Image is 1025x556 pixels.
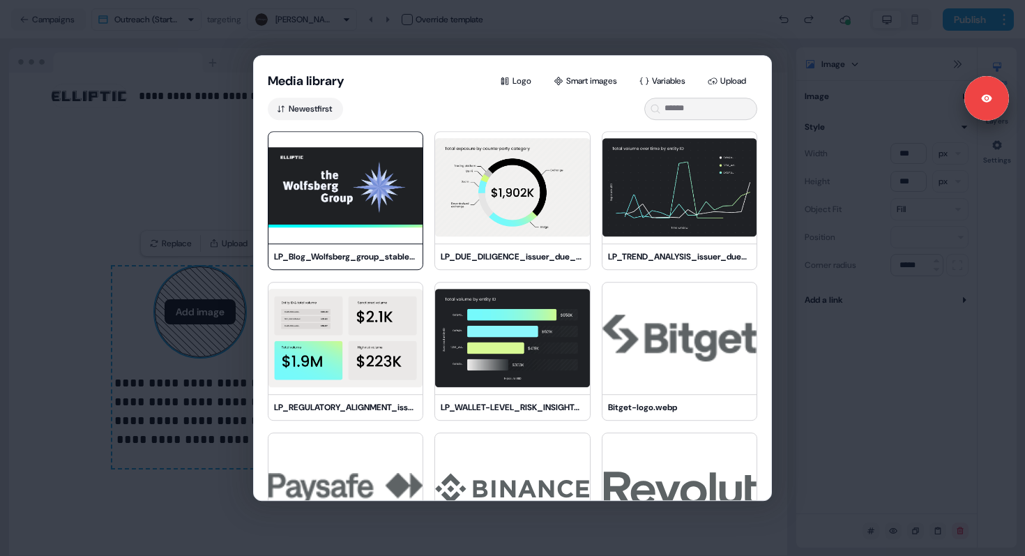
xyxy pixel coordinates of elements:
[435,433,589,545] img: binance.svg
[602,433,757,545] img: revolut.svg
[631,70,697,92] button: Variables
[441,250,584,264] div: LP_DUE_DILIGENCE_issuer_due_dilligence.webp
[492,70,542,92] button: Logo
[435,283,589,394] img: LP_WALLET-LEVEL_RISK_INSIGHT_issuer_due_dilligence.webp
[602,132,757,243] img: LP_TREND_ANALYSIS_issuer_due_dilligence.webp
[441,400,584,414] div: LP_WALLET-LEVEL_RISK_INSIGHT_issuer_due_dilligence.webp
[268,132,423,243] img: LP_Blog_Wolfsberg_group_stablecoin_guidance.png
[545,70,628,92] button: Smart images
[274,250,417,264] div: LP_Blog_Wolfsberg_group_stablecoin_guidance.png
[608,250,751,264] div: LP_TREND_ANALYSIS_issuer_due_dilligence.webp
[435,132,589,243] img: LP_DUE_DILIGENCE_issuer_due_dilligence.webp
[602,283,757,394] img: Bitget-logo.webp
[268,433,423,545] img: Paysafe-logo.webp
[268,283,423,394] img: LP_REGULATORY_ALIGNMENT_issuer_due_dilligence.webp
[699,70,757,92] button: Upload
[268,73,344,89] button: Media library
[268,98,343,120] button: Newestfirst
[608,400,751,414] div: Bitget-logo.webp
[274,400,417,414] div: LP_REGULATORY_ALIGNMENT_issuer_due_dilligence.webp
